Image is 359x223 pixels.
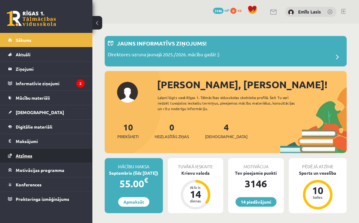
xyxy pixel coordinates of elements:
a: Proktoringa izmēģinājums [8,192,85,206]
div: Laipni lūgts savā Rīgas 1. Tālmācības vidusskolas skolnieka profilā. Šeit Tu vari redzēt tuvojošo... [158,95,303,111]
a: 10Priekšmeti [117,121,139,140]
div: dienas [186,199,205,203]
a: 4[DEMOGRAPHIC_DATA] [205,121,248,140]
div: balles [309,195,327,199]
div: Krievu valoda [168,170,224,176]
a: Ziņojumi [8,62,85,76]
a: 14 piedāvājumi [236,197,276,207]
span: 3146 [213,8,224,14]
legend: Ziņojumi [16,62,85,76]
span: [DEMOGRAPHIC_DATA] [205,133,248,140]
a: Motivācijas programma [8,163,85,177]
legend: Informatīvie ziņojumi [16,76,85,90]
div: Motivācija [228,158,284,170]
a: Jauns informatīvs ziņojums! Direktores uzruna jaunajā 2025./2026. mācību gadā! :) [108,39,344,63]
a: Digitālie materiāli [8,120,85,134]
span: Atzīmes [16,153,32,158]
p: Jauns informatīvs ziņojums! [117,39,207,47]
a: Sports un veselība 10 balles [289,170,347,210]
span: mP [224,8,229,13]
span: Motivācijas programma [16,167,64,173]
span: Sākums [16,37,31,43]
span: [DEMOGRAPHIC_DATA] [16,110,64,115]
a: Maksājumi [8,134,85,148]
a: Emīls Lasis [298,9,321,15]
a: 0 xp [230,8,244,13]
span: Priekšmeti [117,133,139,140]
a: 0Neizlasītās ziņas [155,121,189,140]
span: Neizlasītās ziņas [155,133,189,140]
div: Mācību maksa [105,158,163,170]
a: Informatīvie ziņojumi2 [8,76,85,90]
a: Rīgas 1. Tālmācības vidusskola [7,11,56,26]
a: Mācību materiāli [8,91,85,105]
span: Mācību materiāli [16,95,50,101]
div: Sports un veselība [289,170,347,176]
a: Krievu valoda Atlicis 14 dienas [168,170,224,210]
div: Tuvākā ieskaite [168,158,224,170]
i: 2 [76,79,85,88]
span: xp [237,8,241,13]
div: 14 [186,189,205,199]
div: 10 [309,185,327,195]
div: Tev pieejamie punkti [228,170,284,176]
a: Aktuāli [8,47,85,62]
a: Atzīmes [8,149,85,163]
span: 0 [230,8,236,14]
div: 3146 [228,176,284,191]
p: Direktores uzruna jaunajā 2025./2026. mācību gadā! :) [108,51,220,60]
span: Digitālie materiāli [16,124,52,129]
div: Atlicis [186,185,205,189]
legend: Maksājumi [16,134,85,148]
a: 3146 mP [213,8,229,13]
span: Konferences [16,182,42,187]
span: € [144,176,148,185]
span: Proktoringa izmēģinājums [16,196,69,202]
img: Emīls Lasis [288,9,294,15]
div: 55.00 [105,176,163,191]
div: Pēdējā atzīme [289,158,347,170]
a: Konferences [8,177,85,192]
a: Sākums [8,33,85,47]
div: [PERSON_NAME], [PERSON_NAME]! [157,77,347,92]
a: Apmaksāt [118,197,149,207]
span: Aktuāli [16,52,30,57]
div: Septembris (līdz [DATE]) [105,170,163,176]
a: [DEMOGRAPHIC_DATA] [8,105,85,119]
